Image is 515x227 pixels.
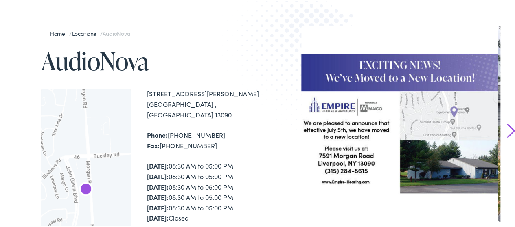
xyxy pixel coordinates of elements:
h1: AudioNova [41,46,261,73]
strong: [DATE]: [147,181,169,190]
strong: [DATE]: [147,202,169,211]
span: AudioNova [102,28,130,36]
strong: [DATE]: [147,160,169,169]
div: AudioNova [73,176,99,202]
div: [PHONE_NUMBER] [PHONE_NUMBER] [147,129,261,149]
a: Home [50,28,69,36]
strong: [DATE]: [147,212,169,221]
strong: [DATE]: [147,191,169,200]
a: Next [507,122,515,137]
span: / / [50,28,130,36]
a: Locations [72,28,100,36]
strong: Fax: [147,140,160,149]
strong: [DATE]: [147,171,169,179]
strong: Phone: [147,129,168,138]
div: [STREET_ADDRESS][PERSON_NAME] [GEOGRAPHIC_DATA] , [GEOGRAPHIC_DATA] 13090 [147,87,261,119]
